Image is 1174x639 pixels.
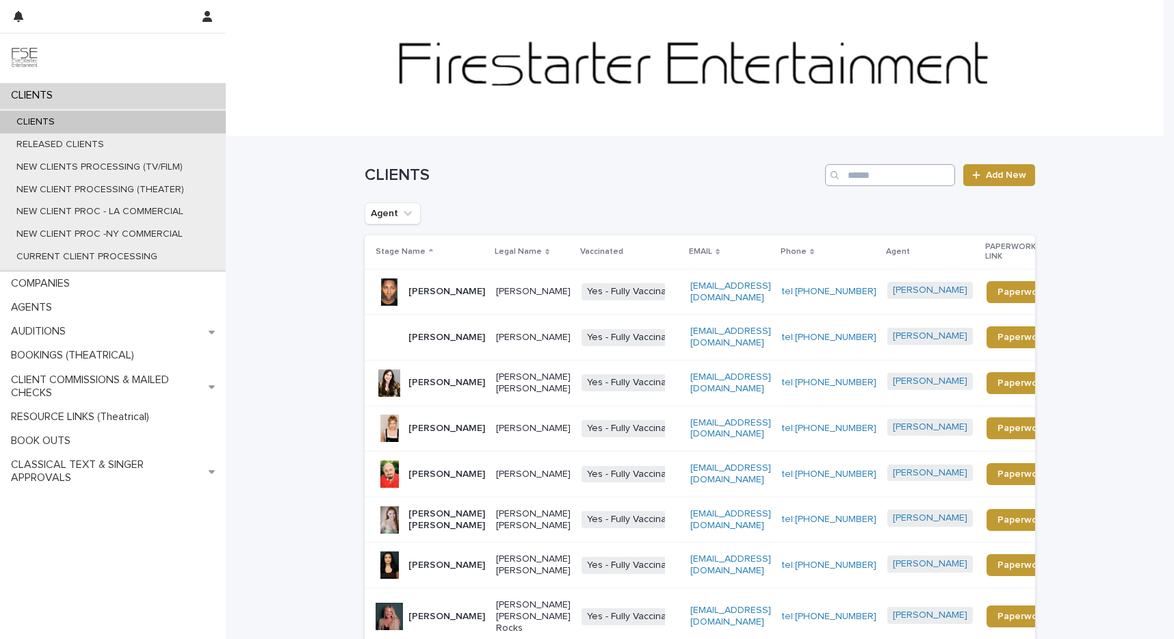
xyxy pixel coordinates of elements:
[987,605,1057,627] a: Paperwork
[690,554,771,575] a: [EMAIL_ADDRESS][DOMAIN_NAME]
[997,287,1046,297] span: Paperwork
[986,170,1026,180] span: Add New
[582,466,686,483] span: Yes - Fully Vaccinated
[408,423,485,434] p: [PERSON_NAME]
[580,244,623,259] p: Vaccinated
[11,44,38,72] img: 9JgRvJ3ETPGCJDhvPVA5
[782,332,876,342] a: tel:[PHONE_NUMBER]
[365,269,1079,315] tr: [PERSON_NAME][PERSON_NAME]Yes - Fully Vaccinated[EMAIL_ADDRESS][DOMAIN_NAME]tel:[PHONE_NUMBER][PE...
[582,608,686,625] span: Yes - Fully Vaccinated
[690,463,771,484] a: [EMAIL_ADDRESS][DOMAIN_NAME]
[365,452,1079,497] tr: [PERSON_NAME][PERSON_NAME]Yes - Fully Vaccinated[EMAIL_ADDRESS][DOMAIN_NAME]tel:[PHONE_NUMBER][PE...
[690,605,771,627] a: [EMAIL_ADDRESS][DOMAIN_NAME]
[782,378,876,387] a: tel:[PHONE_NUMBER]
[5,434,81,447] p: BOOK OUTS
[690,372,771,393] a: [EMAIL_ADDRESS][DOMAIN_NAME]
[782,514,876,524] a: tel:[PHONE_NUMBER]
[582,511,686,528] span: Yes - Fully Vaccinated
[5,139,115,151] p: RELEASED CLIENTS
[408,332,485,343] p: [PERSON_NAME]
[987,372,1057,394] a: Paperwork
[495,244,542,259] p: Legal Name
[963,164,1035,186] a: Add New
[987,463,1057,485] a: Paperwork
[985,239,1049,265] p: PAPERWORK LINK
[5,229,194,240] p: NEW CLIENT PROC -NY COMMERCIAL
[365,360,1079,406] tr: [PERSON_NAME][PERSON_NAME] [PERSON_NAME]Yes - Fully Vaccinated[EMAIL_ADDRESS][DOMAIN_NAME]tel:[PH...
[582,557,686,574] span: Yes - Fully Vaccinated
[496,371,571,395] p: [PERSON_NAME] [PERSON_NAME]
[893,285,967,296] a: [PERSON_NAME]
[987,509,1057,531] a: Paperwork
[5,349,145,362] p: BOOKINGS (THEATRICAL)
[987,554,1057,576] a: Paperwork
[5,251,168,263] p: CURRENT CLIENT PROCESSING
[376,244,426,259] p: Stage Name
[987,417,1057,439] a: Paperwork
[5,89,64,102] p: CLIENTS
[496,332,571,343] p: [PERSON_NAME]
[5,161,194,173] p: NEW CLIENTS PROCESSING (TV/FILM)
[5,206,194,218] p: NEW CLIENT PROC - LA COMMERCIAL
[408,377,485,389] p: [PERSON_NAME]
[582,420,686,437] span: Yes - Fully Vaccinated
[997,515,1046,525] span: Paperwork
[365,203,421,224] button: Agent
[782,287,876,296] a: tel:[PHONE_NUMBER]
[365,543,1079,588] tr: [PERSON_NAME][PERSON_NAME] [PERSON_NAME]Yes - Fully Vaccinated[EMAIL_ADDRESS][DOMAIN_NAME]tel:[PH...
[893,558,967,570] a: [PERSON_NAME]
[893,467,967,479] a: [PERSON_NAME]
[496,423,571,434] p: [PERSON_NAME]
[5,410,160,423] p: RESOURCE LINKS (Theatrical)
[496,599,571,634] p: [PERSON_NAME] [PERSON_NAME] Rocks
[987,326,1057,348] a: Paperwork
[782,469,876,479] a: tel:[PHONE_NUMBER]
[893,512,967,524] a: [PERSON_NAME]
[782,612,876,621] a: tel:[PHONE_NUMBER]
[781,244,807,259] p: Phone
[496,508,571,532] p: [PERSON_NAME] [PERSON_NAME]
[997,378,1046,388] span: Paperwork
[5,184,195,196] p: NEW CLIENT PROCESSING (THEATER)
[690,281,771,302] a: [EMAIL_ADDRESS][DOMAIN_NAME]
[5,301,63,314] p: AGENTS
[5,458,209,484] p: CLASSICAL TEXT & SINGER APPROVALS
[893,330,967,342] a: [PERSON_NAME]
[408,560,485,571] p: [PERSON_NAME]
[782,423,876,433] a: tel:[PHONE_NUMBER]
[997,332,1046,342] span: Paperwork
[690,326,771,348] a: [EMAIL_ADDRESS][DOMAIN_NAME]
[408,286,485,298] p: [PERSON_NAME]
[825,164,955,186] input: Search
[408,508,485,532] p: [PERSON_NAME] [PERSON_NAME]
[689,244,712,259] p: EMAIL
[997,469,1046,479] span: Paperwork
[5,116,66,128] p: CLIENTS
[496,286,571,298] p: [PERSON_NAME]
[582,329,686,346] span: Yes - Fully Vaccinated
[582,283,686,300] span: Yes - Fully Vaccinated
[690,509,771,530] a: [EMAIL_ADDRESS][DOMAIN_NAME]
[997,612,1046,621] span: Paperwork
[496,469,571,480] p: [PERSON_NAME]
[408,611,485,623] p: [PERSON_NAME]
[997,423,1046,433] span: Paperwork
[365,406,1079,452] tr: [PERSON_NAME][PERSON_NAME]Yes - Fully Vaccinated[EMAIL_ADDRESS][DOMAIN_NAME]tel:[PHONE_NUMBER][PE...
[782,560,876,570] a: tel:[PHONE_NUMBER]
[408,469,485,480] p: [PERSON_NAME]
[893,421,967,433] a: [PERSON_NAME]
[5,374,209,400] p: CLIENT COMMISSIONS & MAILED CHECKS
[886,244,910,259] p: Agent
[5,277,81,290] p: COMPANIES
[496,553,571,577] p: [PERSON_NAME] [PERSON_NAME]
[365,166,820,185] h1: CLIENTS
[582,374,686,391] span: Yes - Fully Vaccinated
[893,376,967,387] a: [PERSON_NAME]
[365,315,1079,361] tr: [PERSON_NAME][PERSON_NAME]Yes - Fully Vaccinated[EMAIL_ADDRESS][DOMAIN_NAME]tel:[PHONE_NUMBER][PE...
[690,418,771,439] a: [EMAIL_ADDRESS][DOMAIN_NAME]
[893,610,967,621] a: [PERSON_NAME]
[987,281,1057,303] a: Paperwork
[365,497,1079,543] tr: [PERSON_NAME] [PERSON_NAME][PERSON_NAME] [PERSON_NAME]Yes - Fully Vaccinated[EMAIL_ADDRESS][DOMAI...
[5,325,77,338] p: AUDITIONS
